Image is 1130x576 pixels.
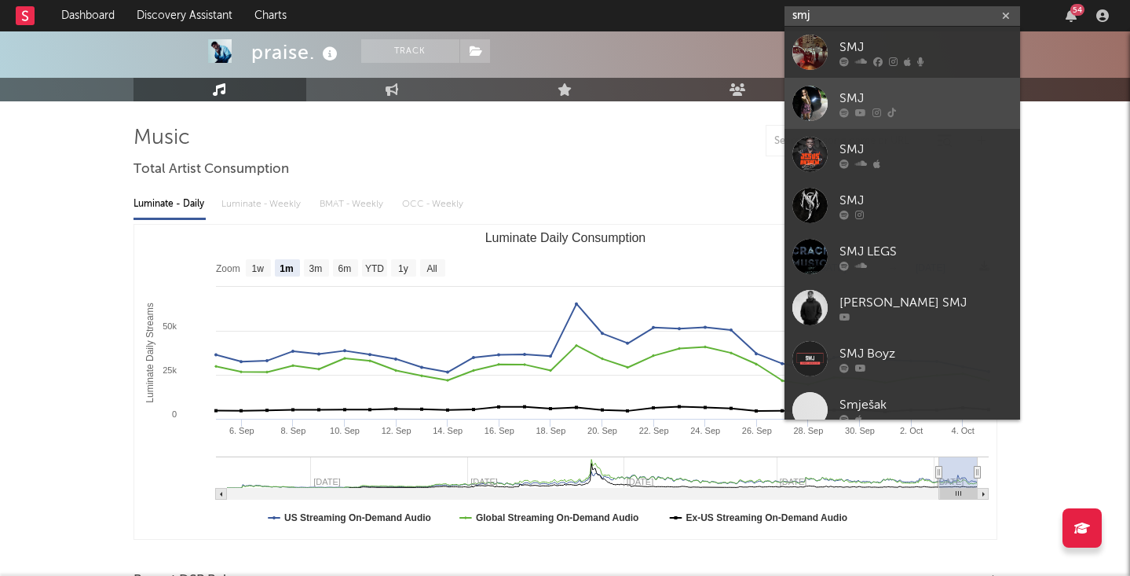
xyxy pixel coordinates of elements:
input: Search by song name or URL [766,135,932,148]
a: SMJ [784,129,1020,180]
text: 14. Sep [433,426,463,435]
div: praise. [251,39,342,65]
text: Ex-US Streaming On-Demand Audio [686,512,847,523]
div: Smješak [839,395,1012,414]
text: 24. Sep [690,426,720,435]
button: 54 [1066,9,1077,22]
span: Total Artist Consumption [133,160,289,179]
a: [PERSON_NAME] SMJ [784,282,1020,333]
text: 12. Sep [381,426,411,435]
text: US Streaming On-Demand Audio [284,512,431,523]
div: SMJ [839,191,1012,210]
div: SMJ [839,89,1012,108]
text: 30. Sep [845,426,875,435]
a: Smješak [784,384,1020,435]
text: Luminate Daily Consumption [485,231,645,244]
div: [PERSON_NAME] SMJ [839,293,1012,312]
text: 50k [163,321,177,331]
a: SMJ Boyz [784,333,1020,384]
text: 1y [398,263,408,274]
text: 2. Oct [899,426,922,435]
text: 10. Sep [330,426,360,435]
text: Luminate Daily Streams [144,303,155,402]
text: 6. Sep [229,426,254,435]
div: 54 [1070,4,1084,16]
text: Zoom [216,263,240,274]
svg: Luminate Daily Consumption [134,225,997,539]
button: Track [361,39,459,63]
text: 28. Sep [793,426,823,435]
a: SMJ [784,78,1020,129]
a: SMJ [784,180,1020,231]
text: 0 [171,409,176,419]
a: SMJ [784,27,1020,78]
text: All [426,263,437,274]
text: 1m [280,263,293,274]
div: SMJ Boyz [839,344,1012,363]
text: 26. Sep [741,426,771,435]
div: SMJ LEGS [839,242,1012,261]
text: 16. Sep [484,426,514,435]
text: Global Streaming On-Demand Audio [475,512,638,523]
a: SMJ LEGS [784,231,1020,282]
div: Luminate - Daily [133,191,206,218]
div: SMJ [839,140,1012,159]
text: 1w [251,263,264,274]
text: 6m [338,263,351,274]
input: Search for artists [784,6,1020,26]
text: YTD [364,263,383,274]
text: 4. Oct [951,426,974,435]
text: 18. Sep [536,426,565,435]
text: 3m [309,263,322,274]
div: SMJ [839,38,1012,57]
text: 25k [163,365,177,375]
text: 20. Sep [587,426,617,435]
text: 8. Sep [280,426,305,435]
text: 22. Sep [638,426,668,435]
